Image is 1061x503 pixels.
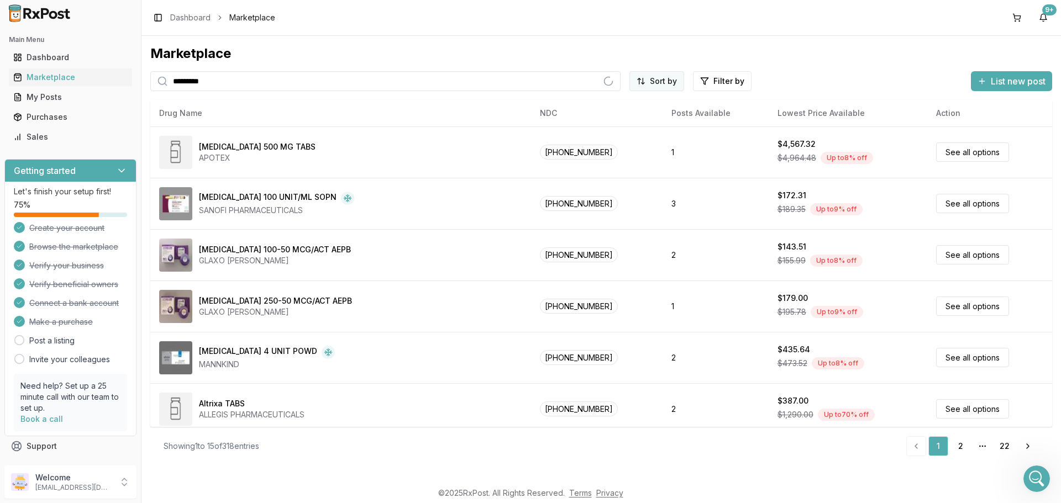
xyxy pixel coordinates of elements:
a: Privacy [596,488,623,497]
span: [PHONE_NUMBER] [540,196,618,211]
div: Altrixa TABS [199,398,245,409]
button: 9+ [1034,9,1052,27]
a: Invite your colleagues [29,354,110,365]
div: [MEDICAL_DATA] 100-50 MCG/ACT AEPB [199,244,351,255]
img: Profile image for Manuel [31,6,49,24]
a: See all options [936,194,1009,213]
span: $473.52 [778,358,807,369]
span: Filter by [713,76,744,87]
img: Admelog SoloStar 100 UNIT/ML SOPN [159,187,192,220]
a: Dashboard [170,12,211,23]
a: My Posts [9,87,132,107]
a: See all options [936,348,1009,367]
button: Reload [87,209,134,231]
a: Book a call [20,414,63,423]
div: APOTEX [199,152,316,163]
button: My Posts [4,88,136,106]
span: 75 % [14,199,30,210]
a: Terms [569,488,592,497]
a: Marketplace [9,67,132,87]
a: 2 [950,436,970,456]
span: Marketplace [229,12,275,23]
div: ALLEGIS PHARMACEUTICALS [199,409,304,420]
img: Abiraterone Acetate 500 MG TABS [159,136,192,169]
span: List new post [991,75,1046,88]
nav: pagination [906,436,1039,456]
button: Dashboard [4,49,136,66]
button: Filter by [693,71,752,91]
th: Drug Name [150,100,531,126]
div: GLAXO [PERSON_NAME] [199,255,351,266]
th: NDC [531,100,663,126]
h3: Getting started [14,164,76,177]
div: Up to 8 % off [821,152,873,164]
button: Support [4,436,136,456]
button: Sales [4,128,136,146]
div: $4,567.32 [778,139,816,150]
div: $387.00 [778,395,808,406]
div: [MEDICAL_DATA] 500 MG TABS [199,141,316,152]
div: $435.64 [778,344,810,355]
img: Afrezza 4 UNIT POWD [159,341,192,374]
span: Connect a bank account [29,298,119,309]
button: Home [173,4,194,25]
span: $4,964.48 [778,152,816,163]
div: Up to 8 % off [810,255,863,267]
a: 1 [928,436,948,456]
p: Welcome [35,472,112,483]
button: Marketplace [4,68,136,86]
div: $143.51 [778,241,806,252]
td: 2 [663,332,768,383]
td: 3 [663,178,768,229]
div: $179.00 [778,293,808,304]
span: $1,290.00 [778,409,813,420]
button: Purchases [4,108,136,126]
p: Active 3h ago [54,14,103,25]
div: [MEDICAL_DATA] 4 UNIT POWD [199,346,317,359]
th: Lowest Price Available [769,100,928,126]
a: See all options [936,399,1009,419]
span: $189.35 [778,204,806,215]
a: Go to next page [1017,436,1039,456]
span: Make a purchase [29,316,93,327]
div: Purchases [13,112,128,123]
div: $172.31 [778,190,806,201]
div: Up to 9 % off [810,203,863,215]
span: [PHONE_NUMBER] [540,145,618,160]
a: Purchases [9,107,132,127]
button: List new post [971,71,1052,91]
div: Dashboard [13,52,128,63]
button: Sort by [629,71,684,91]
span: $155.99 [778,255,806,266]
iframe: Intercom live chat [1023,465,1050,492]
a: Sales [9,127,132,147]
span: Create your account [29,223,104,234]
a: See all options [936,142,1009,162]
div: MANNKIND [199,359,335,370]
img: Advair Diskus 100-50 MCG/ACT AEPB [159,239,192,272]
a: Dashboard [9,47,132,67]
span: Sort by [650,76,677,87]
h1: [PERSON_NAME] [54,6,125,14]
span: [PHONE_NUMBER] [540,299,618,314]
p: Content could not be loaded [55,193,165,200]
a: Post a listing [29,335,75,346]
p: Need help? Set up a 25 minute call with our team to set up. [20,380,120,414]
div: Showing 1 to 15 of 318 entries [164,441,259,452]
h2: Main Menu [9,35,132,44]
td: 2 [663,383,768,435]
div: Marketplace [150,45,1052,62]
div: Up to 8 % off [812,357,864,369]
div: 9+ [1042,4,1057,15]
span: [PHONE_NUMBER] [540,401,618,416]
th: Posts Available [663,100,768,126]
div: Up to 9 % off [811,306,863,318]
nav: breadcrumb [170,12,275,23]
div: Close [194,4,214,24]
a: See all options [936,296,1009,316]
p: Let's finish your setup first! [14,186,127,197]
span: [PHONE_NUMBER] [540,350,618,365]
span: [PHONE_NUMBER] [540,247,618,262]
td: 2 [663,229,768,280]
p: Something's gone wrong [41,176,180,186]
